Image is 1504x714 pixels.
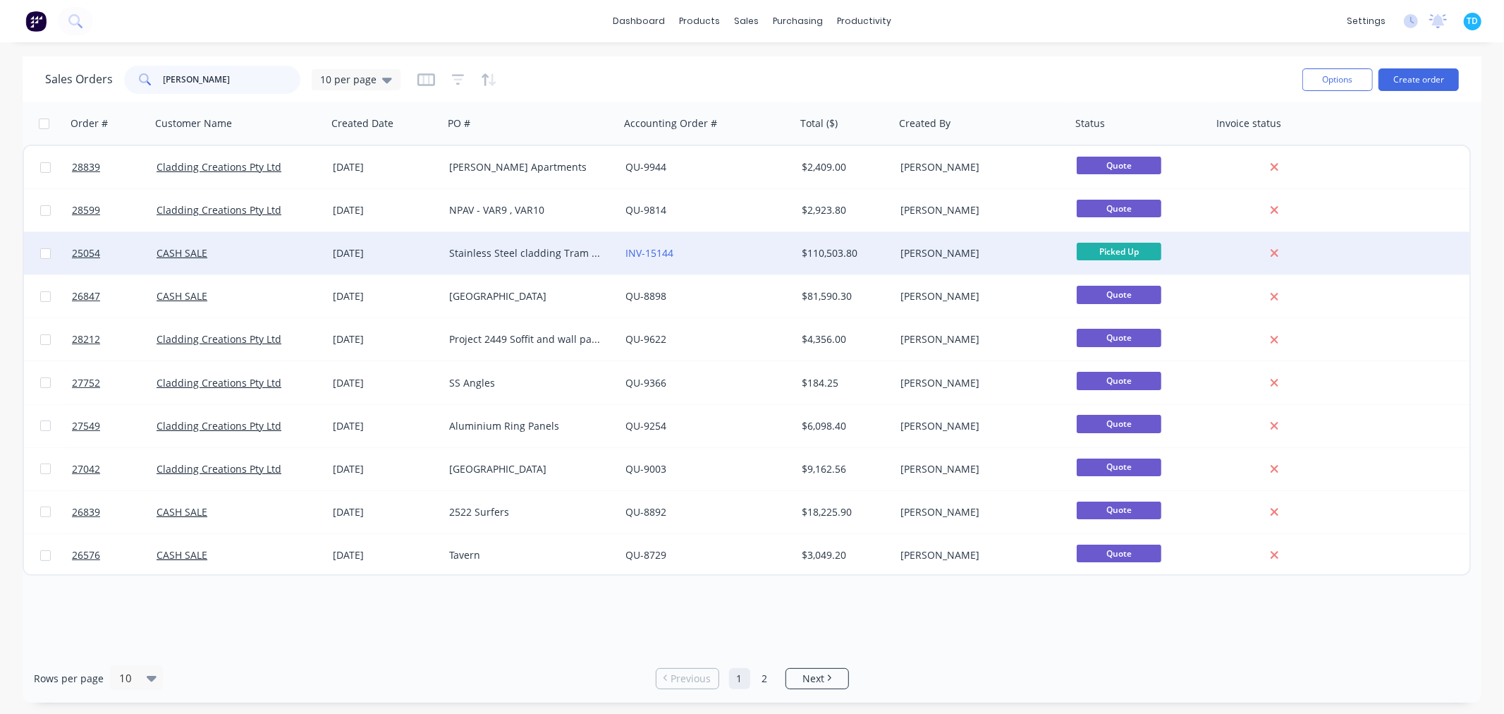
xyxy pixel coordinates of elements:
[802,548,885,562] div: $3,049.20
[899,116,950,131] div: Created By
[625,419,666,432] a: QU-9254
[155,116,232,131] div: Customer Name
[900,419,1057,433] div: [PERSON_NAME]
[72,448,157,490] a: 27042
[802,160,885,174] div: $2,409.00
[45,73,113,86] h1: Sales Orders
[449,419,606,433] div: Aluminium Ring Panels
[625,289,666,303] a: QU-8898
[625,160,666,174] a: QU-9944
[333,548,438,562] div: [DATE]
[1077,545,1161,562] span: Quote
[157,462,281,476] a: Cladding Creations Pty Ltd
[157,332,281,346] a: Cladding Creations Pty Ltd
[157,246,207,260] a: CASH SALE
[1077,243,1161,260] span: Picked Up
[802,419,885,433] div: $6,098.40
[802,289,885,303] div: $81,590.30
[34,672,104,686] span: Rows per page
[1216,116,1281,131] div: Invoice status
[449,246,606,260] div: Stainless Steel cladding Tram GC Numerous PO for each line item.
[900,160,1057,174] div: [PERSON_NAME]
[1077,200,1161,217] span: Quote
[157,289,207,303] a: CASH SALE
[333,419,438,433] div: [DATE]
[672,11,727,32] div: products
[72,376,100,390] span: 27752
[786,672,848,686] a: Next page
[606,11,672,32] a: dashboard
[802,672,824,686] span: Next
[1075,116,1105,131] div: Status
[1467,15,1479,28] span: TD
[449,548,606,562] div: Tavern
[449,376,606,390] div: SS Angles
[72,548,100,562] span: 26576
[900,332,1057,346] div: [PERSON_NAME]
[320,72,377,87] span: 10 per page
[449,332,606,346] div: Project 2449 Soffit and wall panels
[157,419,281,432] a: Cladding Creations Pty Ltd
[448,116,470,131] div: PO #
[333,289,438,303] div: [DATE]
[72,405,157,447] a: 27549
[1340,11,1393,32] div: settings
[802,376,885,390] div: $184.25
[157,203,281,217] a: Cladding Creations Pty Ltd
[900,505,1057,519] div: [PERSON_NAME]
[333,376,438,390] div: [DATE]
[656,672,719,686] a: Previous page
[449,203,606,217] div: NPAV - VAR9 , VAR10
[624,116,717,131] div: Accounting Order #
[449,462,606,476] div: [GEOGRAPHIC_DATA]
[766,11,830,32] div: purchasing
[157,376,281,389] a: Cladding Creations Pty Ltd
[333,332,438,346] div: [DATE]
[449,160,606,174] div: [PERSON_NAME] Apartments
[625,548,666,562] a: QU-8729
[625,246,673,260] a: INV-15144
[72,275,157,317] a: 26847
[333,160,438,174] div: [DATE]
[72,362,157,404] a: 27752
[72,491,157,533] a: 26839
[727,11,766,32] div: sales
[449,505,606,519] div: 2522 Surfers
[900,376,1057,390] div: [PERSON_NAME]
[72,534,157,576] a: 26576
[800,116,838,131] div: Total ($)
[625,376,666,389] a: QU-9366
[802,505,885,519] div: $18,225.90
[802,246,885,260] div: $110,503.80
[72,462,100,476] span: 27042
[1077,329,1161,346] span: Quote
[72,203,100,217] span: 28599
[900,462,1057,476] div: [PERSON_NAME]
[671,672,711,686] span: Previous
[72,189,157,231] a: 28599
[625,332,666,346] a: QU-9622
[72,232,157,274] a: 25054
[1302,68,1373,91] button: Options
[333,505,438,519] div: [DATE]
[1077,157,1161,174] span: Quote
[754,668,776,689] a: Page 2
[164,66,301,94] input: Search...
[72,318,157,361] a: 28212
[331,116,393,131] div: Created Date
[802,203,885,217] div: $2,923.80
[72,246,100,260] span: 25054
[72,419,100,433] span: 27549
[625,203,666,217] a: QU-9814
[1077,372,1161,389] span: Quote
[650,668,855,689] ul: Pagination
[333,246,438,260] div: [DATE]
[333,462,438,476] div: [DATE]
[72,160,100,174] span: 28839
[625,462,666,476] a: QU-9003
[72,289,100,303] span: 26847
[900,246,1057,260] div: [PERSON_NAME]
[900,203,1057,217] div: [PERSON_NAME]
[1378,68,1459,91] button: Create order
[1077,415,1161,432] span: Quote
